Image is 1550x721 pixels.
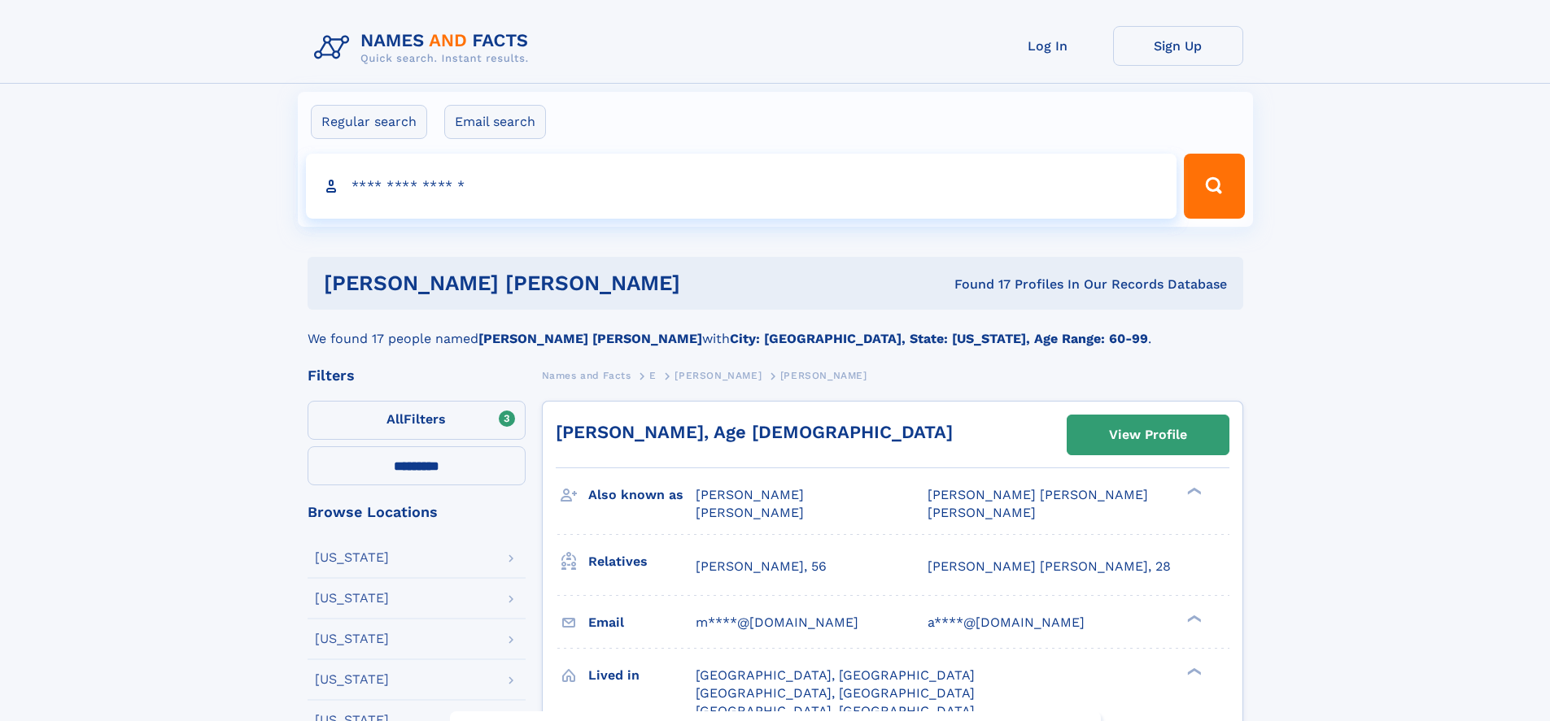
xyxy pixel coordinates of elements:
[386,411,404,427] span: All
[308,505,526,519] div: Browse Locations
[696,505,804,520] span: [PERSON_NAME]
[588,481,696,509] h3: Also known as
[315,673,389,686] div: [US_STATE]
[817,276,1227,293] div: Found 17 Profiles In Our Records Database
[308,401,526,440] label: Filters
[1183,613,1203,623] div: ❯
[308,26,542,70] img: Logo Names and Facts
[444,105,546,139] label: Email search
[675,365,762,385] a: [PERSON_NAME]
[308,368,526,383] div: Filters
[696,667,975,683] span: [GEOGRAPHIC_DATA], [GEOGRAPHIC_DATA]
[696,703,975,719] span: [GEOGRAPHIC_DATA], [GEOGRAPHIC_DATA]
[556,422,953,442] a: [PERSON_NAME], Age [DEMOGRAPHIC_DATA]
[1184,154,1244,219] button: Search Button
[311,105,427,139] label: Regular search
[696,487,804,502] span: [PERSON_NAME]
[588,662,696,689] h3: Lived in
[696,685,975,701] span: [GEOGRAPHIC_DATA], [GEOGRAPHIC_DATA]
[315,632,389,645] div: [US_STATE]
[696,558,827,575] a: [PERSON_NAME], 56
[1183,666,1203,676] div: ❯
[542,365,631,385] a: Names and Facts
[1113,26,1243,66] a: Sign Up
[315,551,389,564] div: [US_STATE]
[588,548,696,575] h3: Relatives
[1109,416,1187,454] div: View Profile
[983,26,1113,66] a: Log In
[478,331,702,346] b: [PERSON_NAME] [PERSON_NAME]
[675,370,762,381] span: [PERSON_NAME]
[928,558,1171,575] a: [PERSON_NAME] [PERSON_NAME], 28
[730,331,1148,346] b: City: [GEOGRAPHIC_DATA], State: [US_STATE], Age Range: 60-99
[928,487,1148,502] span: [PERSON_NAME] [PERSON_NAME]
[1183,486,1203,497] div: ❯
[588,609,696,636] h3: Email
[324,273,818,293] h1: [PERSON_NAME] [PERSON_NAME]
[649,370,657,381] span: E
[649,365,657,385] a: E
[306,154,1177,219] input: search input
[315,592,389,605] div: [US_STATE]
[308,310,1243,349] div: We found 17 people named with .
[928,505,1036,520] span: [PERSON_NAME]
[780,370,867,381] span: [PERSON_NAME]
[1068,415,1229,454] a: View Profile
